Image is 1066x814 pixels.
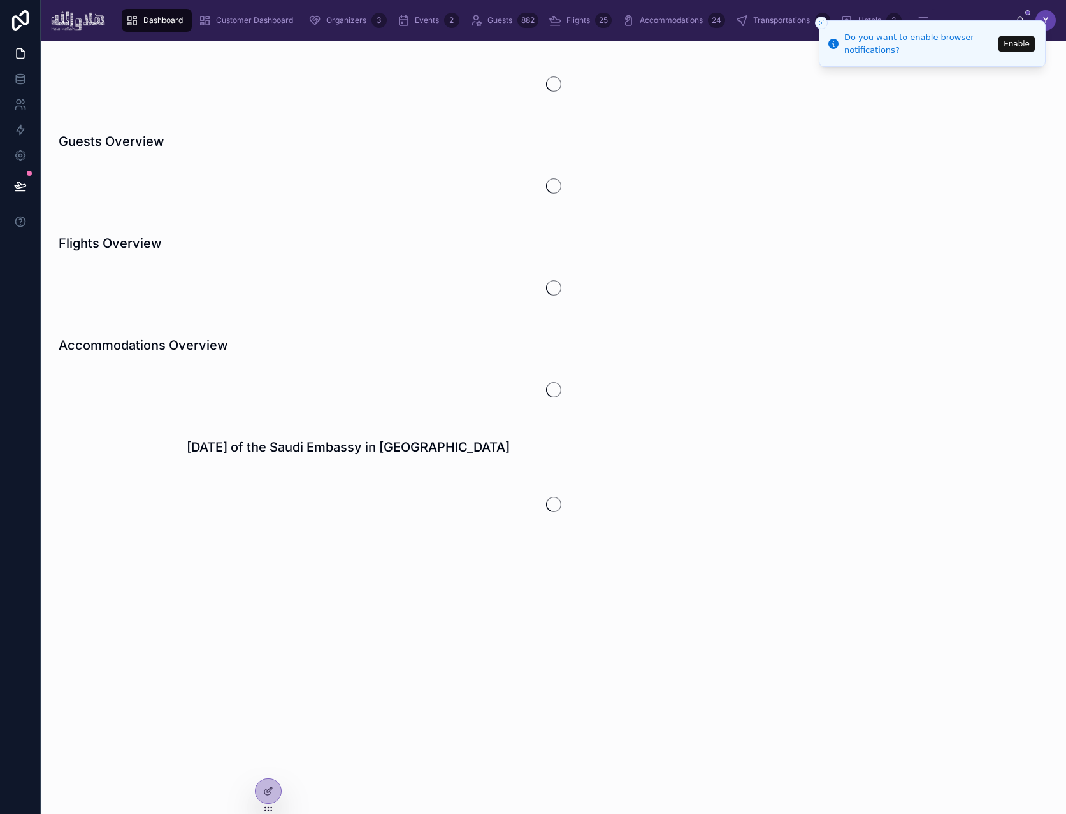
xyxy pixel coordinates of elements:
[837,9,905,32] a: Hotels2
[371,13,387,28] div: 3
[566,15,590,25] span: Flights
[545,9,616,32] a: Flights25
[143,15,183,25] span: Dashboard
[444,13,459,28] div: 2
[122,9,192,32] a: Dashboard
[517,13,538,28] div: 882
[640,15,703,25] span: Accommodations
[187,438,510,456] h1: [DATE] of the Saudi Embassy in [GEOGRAPHIC_DATA]
[595,13,612,28] div: 25
[216,15,293,25] span: Customer Dashboard
[487,15,512,25] span: Guests
[305,9,391,32] a: Organizers3
[115,6,1015,34] div: scrollable content
[466,9,542,32] a: Guests882
[326,15,366,25] span: Organizers
[393,9,463,32] a: Events2
[194,9,302,32] a: Customer Dashboard
[59,234,162,252] h1: Flights Overview
[815,17,828,29] button: Close toast
[618,9,729,32] a: Accommodations24
[51,10,105,31] img: App logo
[415,15,439,25] span: Events
[753,15,810,25] span: Transportations
[59,336,228,354] h1: Accommodations Overview
[59,132,164,150] h1: Guests Overview
[731,9,834,32] a: Transportations1
[1043,15,1048,25] span: Y
[844,31,995,56] div: Do you want to enable browser notifications?
[708,13,725,28] div: 24
[998,36,1035,52] button: Enable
